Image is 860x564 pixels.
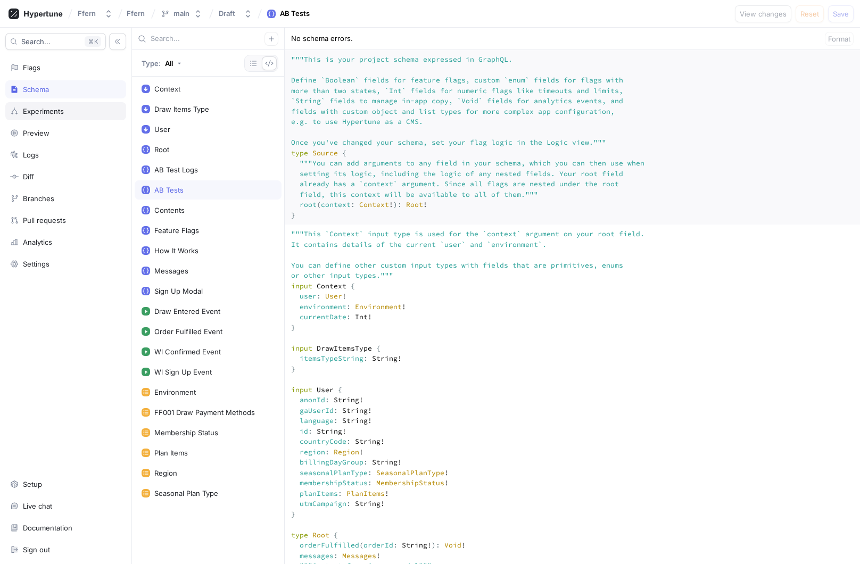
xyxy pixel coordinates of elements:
div: main [173,9,189,18]
div: FF001 Draw Payment Methods [154,408,255,417]
span: Reset [800,11,819,17]
div: Setup [23,480,42,488]
div: All [165,59,173,68]
div: Branches [23,194,54,203]
div: AB Tests [280,9,310,19]
p: Type: [142,59,161,68]
button: Type: All [138,54,185,72]
button: Format [825,32,854,46]
div: Environment [154,388,196,396]
div: Draw Items Type [154,105,209,113]
button: View changes [735,5,791,22]
button: Save [828,5,854,22]
div: Flags [23,63,40,72]
div: Root [154,145,169,154]
div: Messages [154,267,188,275]
div: No schema errors. [291,34,353,44]
a: Documentation [5,519,126,537]
div: Settings [23,260,49,268]
div: Seasonal Plan Type [154,489,218,497]
div: Draw Entered Event [154,307,220,316]
button: Draft [214,5,257,22]
div: AB Test Logs [154,165,198,174]
span: Save [833,11,849,17]
input: Search... [151,34,264,44]
div: Live chat [23,502,52,510]
button: Ffern [73,5,117,22]
div: Logs [23,151,39,159]
div: Draft [219,9,235,18]
span: Format [828,36,850,42]
div: Analytics [23,238,52,246]
div: Order Fulfilled Event [154,327,222,336]
button: Reset [796,5,824,22]
div: Documentation [23,524,72,532]
button: Search...K [5,33,106,50]
div: Sign Up Modal [154,287,203,295]
div: Wl Confirmed Event [154,347,221,356]
button: main [156,5,206,22]
div: Diff [23,172,34,181]
div: Membership Status [154,428,218,437]
textarea: """ This is your project schema expressed in GraphQL. Define `Boolean` fields for feature flags, ... [285,50,860,225]
div: AB Tests [154,186,184,194]
div: Ffern [78,9,96,18]
div: Contents [154,206,185,214]
span: Search... [21,38,51,45]
div: Sign out [23,545,50,554]
div: How It Works [154,246,199,255]
div: User [154,125,170,134]
span: View changes [740,11,787,17]
span: Ffern [127,10,145,17]
div: Experiments [23,107,64,115]
div: Context [154,85,180,93]
div: Plan Items [154,449,188,457]
div: Pull requests [23,216,66,225]
div: K [85,36,101,47]
div: Region [154,469,177,477]
div: Wl Sign Up Event [154,368,212,376]
div: Schema [23,85,49,94]
div: Feature Flags [154,226,199,235]
div: Preview [23,129,49,137]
